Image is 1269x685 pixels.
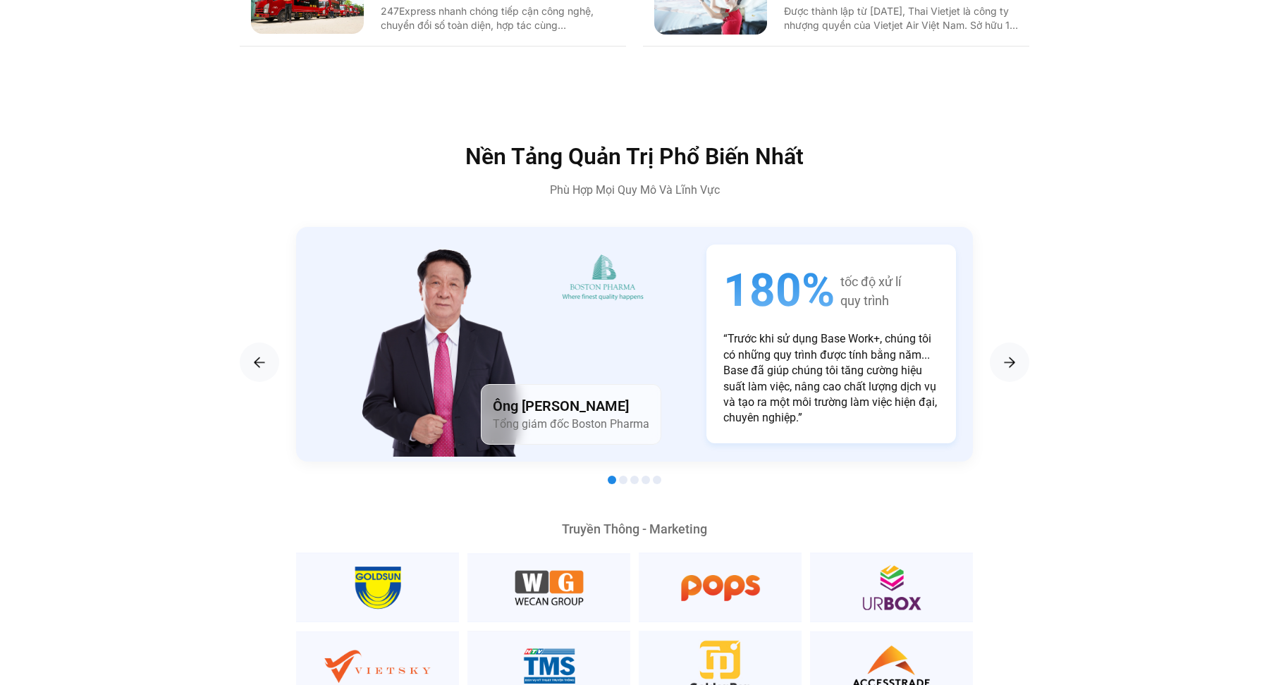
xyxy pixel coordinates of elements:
div: Previous slide [240,342,279,382]
span: Go to slide 2 [619,476,627,484]
span: Tổng giám đốc Boston Pharma [493,417,649,431]
h2: Nền Tảng Quản Trị Phổ Biến Nhất [335,145,934,168]
span: Go to slide 5 [653,476,661,484]
p: Được thành lập từ [DATE], Thai Vietjet là công ty nhượng quyền của Vietjet Air Việt Nam. Sở hữu 1... [784,4,1018,32]
img: arrow-right.png [251,354,268,371]
h4: Ông [PERSON_NAME] [493,396,649,416]
p: Phù Hợp Mọi Quy Mô Và Lĩnh Vực [335,182,934,199]
span: 180% [723,261,835,320]
img: image-327-1.png [357,245,529,457]
img: image-6.png [554,254,655,302]
img: arrow-right-1.png [1001,354,1018,371]
span: Go to slide 4 [642,476,650,484]
div: Truyền Thông - Marketing [296,523,973,536]
div: Next slide [990,342,1029,382]
span: Go to slide 1 [608,476,616,484]
span: tốc độ xử lí quy trình [840,272,901,310]
p: 247Express nhanh chóng tiếp cận công nghệ, chuyển đổi số toàn diện, hợp tác cùng [DOMAIN_NAME] để... [381,4,615,32]
p: “Trước khi sử dụng Base Work+, chúng tôi có những quy trình được tính bằng năm... Base đã giúp ch... [723,331,939,426]
span: Go to slide 3 [630,476,639,484]
div: 1 / 5 [296,227,973,462]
